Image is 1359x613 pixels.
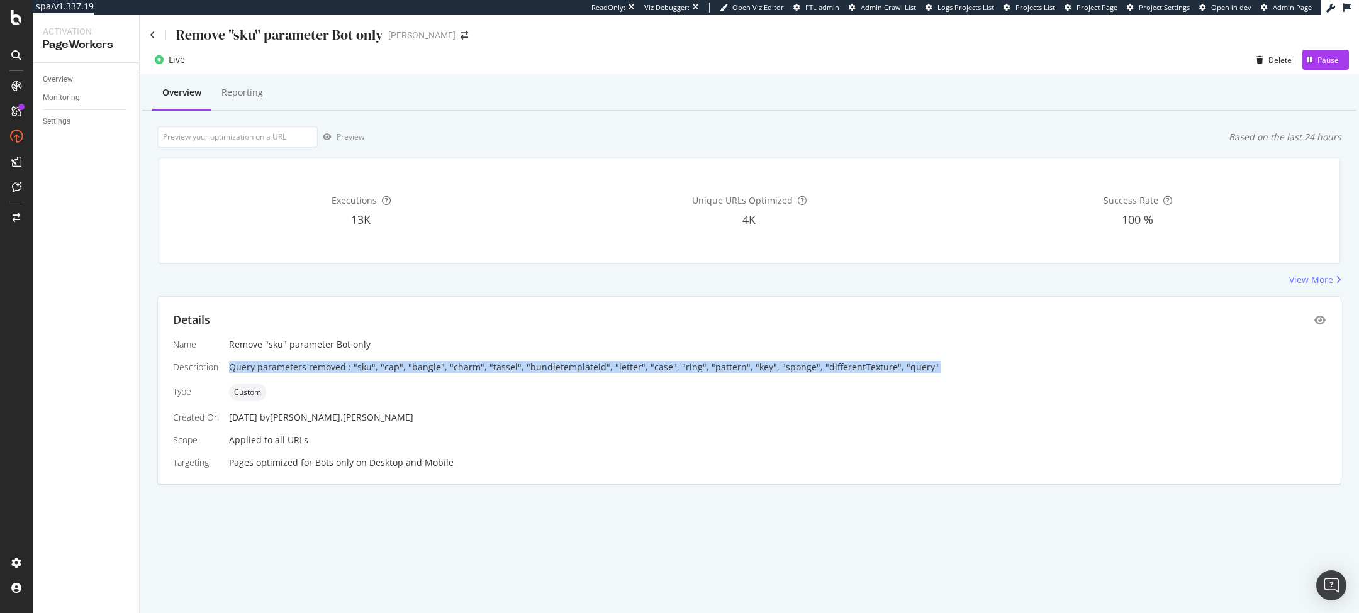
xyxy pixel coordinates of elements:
[1199,3,1251,13] a: Open in dev
[43,73,130,86] a: Overview
[43,38,129,52] div: PageWorkers
[332,194,377,206] span: Executions
[229,361,1326,373] div: Query parameters removed : "sku", "cap", "bangle", "charm", "tassel", "bundletemplateid", "letter...
[1316,570,1346,600] div: Open Intercom Messenger
[229,411,1326,424] div: [DATE]
[849,3,916,13] a: Admin Crawl List
[1251,50,1292,70] button: Delete
[173,312,210,328] div: Details
[1302,50,1349,70] button: Pause
[173,338,219,351] div: Name
[1104,194,1158,206] span: Success Rate
[173,361,219,373] div: Description
[337,131,364,142] div: Preview
[221,86,263,99] div: Reporting
[43,115,70,128] div: Settings
[926,3,994,13] a: Logs Projects List
[793,3,839,13] a: FTL admin
[369,456,454,469] div: Desktop and Mobile
[1211,3,1251,12] span: Open in dev
[937,3,994,12] span: Logs Projects List
[1273,3,1312,12] span: Admin Page
[805,3,839,12] span: FTL admin
[1289,273,1333,286] div: View More
[173,338,1326,469] div: Applied to all URLs
[720,3,784,13] a: Open Viz Editor
[591,3,625,13] div: ReadOnly:
[1015,3,1055,12] span: Projects List
[644,3,690,13] div: Viz Debugger:
[173,411,219,424] div: Created On
[173,385,219,398] div: Type
[732,3,784,12] span: Open Viz Editor
[1065,3,1117,13] a: Project Page
[229,338,1326,351] div: Remove "sku" parameter Bot only
[43,91,80,104] div: Monitoring
[318,127,364,147] button: Preview
[173,434,219,446] div: Scope
[1077,3,1117,12] span: Project Page
[315,456,354,469] div: Bots only
[1268,55,1292,65] div: Delete
[861,3,916,12] span: Admin Crawl List
[176,25,383,45] div: Remove "sku" parameter Bot only
[1122,212,1153,227] span: 100 %
[150,31,155,40] a: Click to go back
[169,53,185,66] div: Live
[229,456,1326,469] div: Pages optimized for on
[388,29,456,41] div: [PERSON_NAME]
[260,411,413,424] div: by [PERSON_NAME].[PERSON_NAME]
[742,212,756,227] span: 4K
[1261,3,1312,13] a: Admin Page
[229,384,266,401] div: neutral label
[43,25,129,38] div: Activation
[1229,131,1341,143] div: Based on the last 24 hours
[234,389,261,396] span: Custom
[1314,315,1326,325] div: eye
[157,126,318,148] input: Preview your optimization on a URL
[1127,3,1190,13] a: Project Settings
[351,212,371,227] span: 13K
[43,115,130,128] a: Settings
[1317,55,1339,65] div: Pause
[43,91,130,104] a: Monitoring
[1004,3,1055,13] a: Projects List
[692,194,793,206] span: Unique URLs Optimized
[43,73,73,86] div: Overview
[461,31,468,40] div: arrow-right-arrow-left
[173,456,219,469] div: Targeting
[162,86,201,99] div: Overview
[1139,3,1190,12] span: Project Settings
[1289,273,1341,286] a: View More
